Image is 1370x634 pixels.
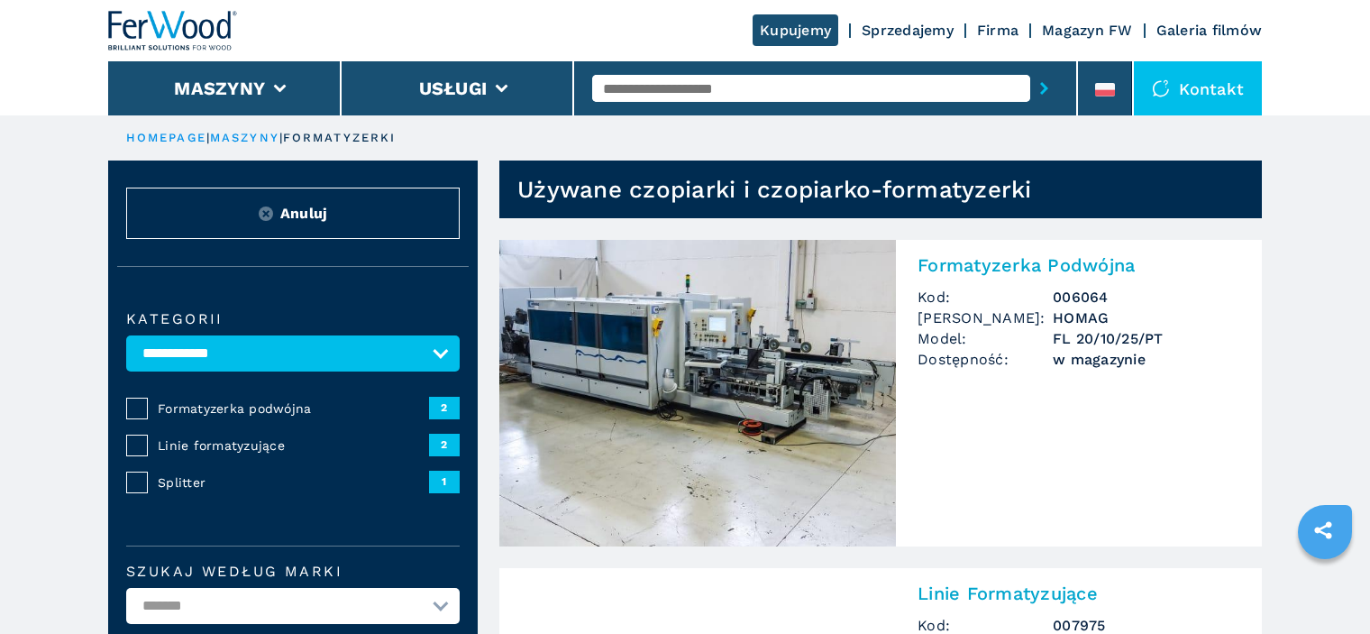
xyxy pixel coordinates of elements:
[1042,22,1133,39] a: Magazyn FW
[1301,508,1346,553] a: sharethis
[918,287,1053,308] span: Kod:
[210,131,279,144] a: maszyny
[283,130,396,146] p: formatyzerki
[108,11,238,51] img: Ferwood
[126,312,460,326] label: kategorii
[517,175,1032,204] h1: Używane czopiarki i czopiarko-formatyzerki
[1053,287,1240,308] h3: 006064
[259,207,273,221] img: Reset
[1053,349,1240,370] span: w magazynie
[1053,308,1240,328] h3: HOMAG
[862,22,954,39] a: Sprzedajemy
[126,565,460,579] label: Szukaj według marki
[280,203,328,224] span: Anuluj
[429,471,460,492] span: 1
[918,308,1053,328] span: [PERSON_NAME]:
[918,254,1240,276] h2: Formatyzerka Podwójna
[158,400,429,418] span: Formatyzerka podwójna
[753,14,838,46] a: Kupujemy
[419,78,488,99] button: Usługi
[1030,68,1058,109] button: submit-button
[206,131,210,144] span: |
[158,436,429,455] span: Linie formatyzujące
[158,473,429,492] span: Splitter
[429,397,460,418] span: 2
[918,349,1053,370] span: Dostępność:
[279,131,283,144] span: |
[918,583,1240,604] h2: Linie Formatyzujące
[918,328,1053,349] span: Model:
[126,188,460,239] button: ResetAnuluj
[429,434,460,455] span: 2
[499,240,1262,547] a: Formatyzerka Podwójna HOMAG FL 20/10/25/PTFormatyzerka PodwójnaKod:006064[PERSON_NAME]:HOMAGModel...
[1053,328,1240,349] h3: FL 20/10/25/PT
[977,22,1018,39] a: Firma
[499,240,896,547] img: Formatyzerka Podwójna HOMAG FL 20/10/25/PT
[1156,22,1263,39] a: Galeria filmów
[1152,79,1170,97] img: Kontakt
[174,78,265,99] button: Maszyny
[126,131,206,144] a: HOMEPAGE
[1134,61,1262,115] div: Kontakt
